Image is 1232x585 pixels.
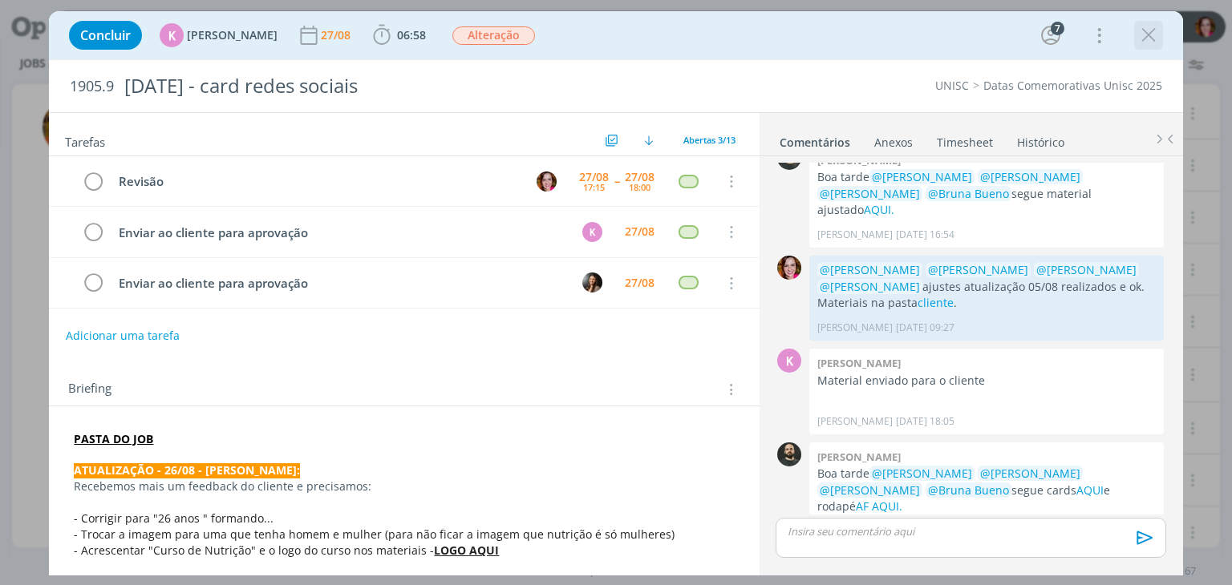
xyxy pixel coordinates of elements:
p: Recebemos mais um feedback do cliente e precisamos: [74,478,734,494]
div: 27/08 [625,277,654,288]
div: 17:15 [583,183,605,192]
button: K[PERSON_NAME] [160,23,278,47]
p: Boa tarde segue material ajustado [817,169,1156,218]
a: UNISC [935,78,969,93]
span: @[PERSON_NAME] [872,466,972,481]
div: Revisão [111,171,521,192]
a: Comentários [779,127,851,151]
button: Concluir [69,21,142,50]
span: - Trocar a imagem para uma que tenha homem e mulher (para não ficar a imagem que nutrição é só mu... [74,526,675,542]
span: @[PERSON_NAME] [980,466,1080,481]
a: AQUI. [864,202,894,217]
p: Boa tarde segue cards e rodapé [817,466,1156,514]
span: @Bruna Bueno [928,482,1009,498]
div: dialog [49,11,1182,575]
button: 7 [1038,22,1064,48]
img: B [582,272,602,292]
span: @[PERSON_NAME] [820,279,920,294]
button: B [581,271,605,295]
span: @[PERSON_NAME] [820,262,920,277]
div: Anexos [874,135,913,151]
a: PASTA DO JOB [74,431,153,446]
div: 27/08 [321,30,354,41]
p: [PERSON_NAME] [817,414,893,429]
span: 06:58 [397,27,426,42]
p: [PERSON_NAME] [817,321,893,335]
span: Concluir [80,29,131,42]
a: LOGO AQUI [434,543,499,558]
div: 27/08 [625,171,654,183]
span: - Corrigir para "26 anos " formando... [74,510,274,526]
img: B [777,256,801,280]
div: 7 [1051,22,1064,35]
a: Datas Comemorativas Unisc 2025 [983,78,1162,93]
span: Briefing [68,379,111,400]
span: -- [614,175,619,187]
img: arrow-down.svg [644,135,654,145]
span: @[PERSON_NAME] [820,482,920,498]
button: Alteração [452,26,536,46]
a: Timesheet [936,127,994,151]
div: K [160,23,184,47]
span: Tarefas [65,131,105,150]
p: Material enviado para o cliente [817,373,1156,389]
div: 27/08 [579,171,609,183]
div: 18:00 [629,183,650,192]
span: - Acrescentar "Curso de Nutrição" e o logo do curso nos materiais - [74,543,434,558]
a: Histórico [1016,127,1065,151]
span: 1905.9 [70,78,114,95]
span: @Bruna Bueno [928,186,1009,201]
span: Abertas 3/13 [683,134,736,146]
span: [DATE] 09:27 [896,321,954,335]
div: 27/08 [625,226,654,237]
img: B [537,171,557,192]
div: Enviar ao cliente para aprovação [111,273,567,293]
a: AQUI [1076,482,1104,498]
b: [PERSON_NAME] [817,450,901,464]
strong: ATUALIZAÇÃO - 26/08 - [PERSON_NAME]: [74,462,300,478]
a: cliente [918,295,954,310]
p: [PERSON_NAME] [817,228,893,242]
span: @[PERSON_NAME] [928,262,1028,277]
span: @[PERSON_NAME] [820,186,920,201]
div: K [777,349,801,373]
a: AF AQUI. [856,498,902,514]
span: [PERSON_NAME] [187,30,278,41]
span: Alteração [452,26,535,45]
div: Enviar ao cliente para aprovação [111,223,567,243]
div: K [582,222,602,242]
span: @[PERSON_NAME] [872,169,972,184]
span: @[PERSON_NAME] [1036,262,1137,277]
button: B [535,169,559,193]
button: Adicionar uma tarefa [65,321,180,350]
button: K [581,220,605,244]
img: P [777,442,801,466]
p: ajustes atualização 05/08 realizados e ok. Materiais na pasta . [817,262,1156,311]
button: 06:58 [369,22,430,48]
b: [PERSON_NAME] [817,356,901,370]
span: [DATE] 16:54 [896,228,954,242]
div: [DATE] - card redes sociais [117,67,700,106]
span: @[PERSON_NAME] [980,169,1080,184]
span: [DATE] 18:05 [896,414,954,429]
